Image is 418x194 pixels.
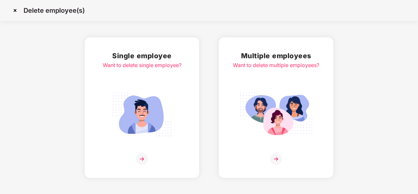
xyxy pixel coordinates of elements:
img: svg+xml;base64,PHN2ZyB4bWxucz0iaHR0cDovL3d3dy53My5vcmcvMjAwMC9zdmciIGlkPSJNdWx0aXBsZV9lbXBsb3llZS... [239,89,313,140]
img: svg+xml;base64,PHN2ZyBpZD0iQ3Jvc3MtMzJ4MzIiIHhtbG5zPSJodHRwOi8vd3d3LnczLm9yZy8yMDAwL3N2ZyIgd2lkdG... [10,5,20,16]
img: svg+xml;base64,PHN2ZyB4bWxucz0iaHR0cDovL3d3dy53My5vcmcvMjAwMC9zdmciIGlkPSJTaW5nbGVfZW1wbG95ZWUiIH... [105,89,179,140]
img: svg+xml;base64,PHN2ZyB4bWxucz0iaHR0cDovL3d3dy53My5vcmcvMjAwMC9zdmciIHdpZHRoPSIzNiIgaGVpZ2h0PSIzNi... [270,153,282,165]
p: Delete employee(s) [24,7,85,14]
h2: Single employee [103,50,182,61]
div: Want to delete multiple employees? [233,61,319,69]
h2: Multiple employees [233,50,319,61]
div: Want to delete single employee? [103,61,182,69]
img: svg+xml;base64,PHN2ZyB4bWxucz0iaHR0cDovL3d3dy53My5vcmcvMjAwMC9zdmciIHdpZHRoPSIzNiIgaGVpZ2h0PSIzNi... [136,153,148,165]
